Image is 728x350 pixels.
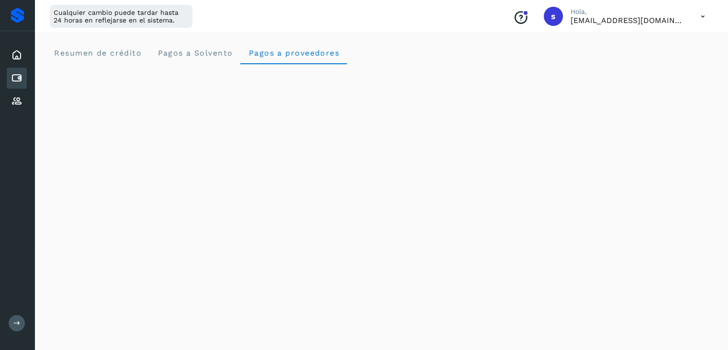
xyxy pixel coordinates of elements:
div: Inicio [7,45,27,66]
p: selma@enviopack.com [571,16,685,25]
span: Pagos a proveedores [248,48,339,58]
div: Cuentas por pagar [7,68,27,89]
span: Pagos a Solvento [157,48,233,58]
span: Resumen de crédito [54,48,142,58]
div: Proveedores [7,91,27,112]
div: Cualquier cambio puede tardar hasta 24 horas en reflejarse en el sistema. [50,5,192,28]
p: Hola, [571,8,685,16]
